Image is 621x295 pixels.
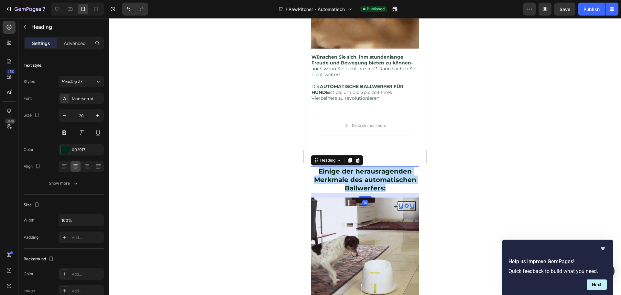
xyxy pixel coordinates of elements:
[583,6,600,13] div: Publish
[24,255,55,264] div: Background
[24,234,38,240] div: Padding
[24,162,42,171] div: Align
[59,76,104,87] button: Heading 2*
[304,18,426,295] iframe: Design area
[24,217,34,223] div: Width
[24,111,41,120] div: Size
[61,79,82,85] span: Heading 2*
[508,268,607,274] p: Quick feedback to build what you need.
[72,288,102,294] div: Add...
[3,3,48,16] button: 7
[286,6,287,13] span: /
[6,69,16,74] div: 450
[72,96,102,102] div: Montserrat
[560,6,570,12] span: Save
[31,23,101,31] p: Heading
[578,3,605,16] button: Publish
[289,6,345,13] span: PawPitcher - Automatisch
[24,288,35,294] div: Image
[6,179,115,288] img: gempages_585255575374267026-ec8c4741-f62c-40f8-983a-34740e6e67fc.webp
[508,245,607,290] div: Help us improve GemPages!
[32,40,50,47] p: Settings
[24,177,104,189] button: Show more
[24,201,41,210] div: Size
[554,3,575,16] button: Save
[64,40,86,47] p: Advanced
[24,96,32,101] div: Font
[59,214,103,226] input: Auto
[72,271,102,277] div: Add...
[5,119,16,124] div: Beta
[122,3,148,16] div: Undo/Redo
[49,180,79,187] div: Show more
[24,271,34,277] div: Color
[24,147,34,153] div: Color
[587,279,607,290] button: Next question
[24,79,35,85] div: Styles
[24,62,41,68] div: Text style
[599,245,607,253] button: Hide survey
[72,147,102,153] div: 002917
[508,258,607,266] h2: Help us improve GemPages!
[367,6,385,12] span: Published
[42,5,45,13] p: 7
[72,235,102,241] div: Add...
